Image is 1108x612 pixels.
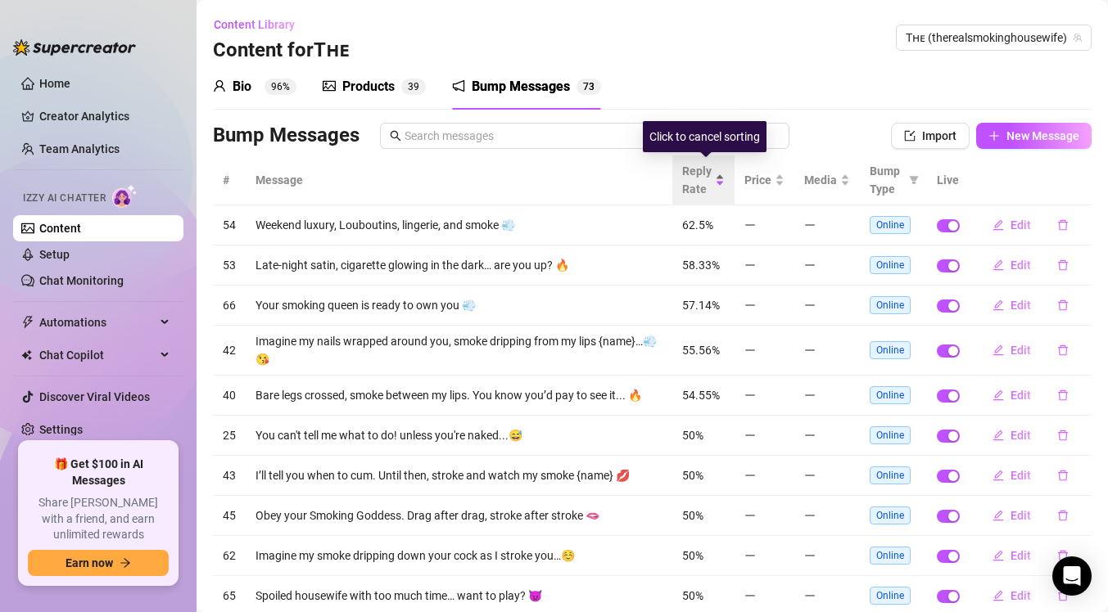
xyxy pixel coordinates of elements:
[265,79,296,95] sup: 96%
[979,292,1044,318] button: Edit
[1011,549,1031,562] span: Edit
[744,344,756,356] span: minus
[1044,422,1082,448] button: delete
[804,219,816,231] span: minus
[870,216,911,234] span: Online
[1044,252,1082,278] button: delete
[213,286,246,326] td: 66
[993,299,1004,311] span: edit
[1011,259,1031,272] span: Edit
[414,81,419,92] span: 9
[1011,218,1031,232] span: Edit
[682,429,703,442] span: 50%
[993,470,1004,481] span: edit
[1057,344,1069,356] span: delete
[804,171,837,189] span: Media
[794,155,860,205] th: Media
[976,123,1092,149] button: New Message
[39,222,81,235] a: Content
[735,155,794,205] th: Price
[744,430,756,441] span: minus
[1044,542,1082,569] button: delete
[1011,389,1031,402] span: Edit
[870,547,911,565] span: Online
[682,162,712,198] span: Reply Rate
[870,506,911,524] span: Online
[906,159,922,201] span: filter
[804,389,816,401] span: minus
[39,309,156,335] span: Automations
[1044,462,1082,488] button: delete
[1044,382,1082,408] button: delete
[922,129,956,142] span: Import
[577,79,601,95] sup: 73
[682,299,720,312] span: 57.14%
[870,162,902,198] span: Bump Type
[13,39,136,56] img: logo-BBDzfeDw.svg
[744,299,756,311] span: minus
[233,77,251,97] div: Bio
[39,77,70,90] a: Home
[1057,470,1069,481] span: delete
[979,422,1044,448] button: Edit
[246,456,672,496] td: I’ll tell you when to cum. Until then, stroke and watch my smoke {name} 💋
[870,256,911,274] span: Online
[246,496,672,536] td: Obey your Smoking Goddess. Drag after drag, stroke after stroke 🫦
[993,219,1004,231] span: edit
[643,121,767,152] div: Click to cancel sorting
[682,259,720,272] span: 58.33%
[993,344,1004,356] span: edit
[993,510,1004,521] span: edit
[405,127,780,145] input: Search messages
[993,430,1004,441] span: edit
[39,423,83,436] a: Settings
[909,175,919,185] span: filter
[246,416,672,456] td: You can't tell me what to do! unless you're naked...😅
[213,11,308,38] button: Content Library
[246,376,672,416] td: Bare legs crossed, smoke between my lips. You know you’d pay to see it... 🔥
[804,259,816,271] span: minus
[246,536,672,576] td: Imagine my smoke dripping down your cock as I stroke you…☺️
[1057,550,1069,561] span: delete
[23,191,106,206] span: Izzy AI Chatter
[213,376,246,416] td: 40
[452,79,465,92] span: notification
[804,550,816,561] span: minus
[213,123,360,149] h3: Bump Messages
[214,18,295,31] span: Content Library
[1044,502,1082,529] button: delete
[246,205,672,245] td: Weekend luxury, Louboutins, lingerie, and smoke 💨
[1052,556,1092,596] div: Open Intercom Messenger
[1011,299,1031,312] span: Edit
[870,341,911,359] span: Online
[744,550,756,561] span: minus
[804,590,816,601] span: minus
[744,510,756,521] span: minus
[744,389,756,401] span: minus
[213,416,246,456] td: 25
[993,389,1004,401] span: edit
[1011,469,1031,482] span: Edit
[682,589,703,602] span: 50%
[988,130,1000,142] span: plus
[390,130,401,142] span: search
[1057,389,1069,401] span: delete
[246,326,672,376] td: Imagine my nails wrapped around you, smoke dripping from my lips {name}…💨😘
[408,81,414,92] span: 3
[804,430,816,441] span: minus
[993,259,1004,271] span: edit
[1044,292,1082,318] button: delete
[1057,299,1069,311] span: delete
[342,77,395,97] div: Products
[682,549,703,562] span: 50%
[682,344,720,357] span: 55.56%
[213,79,226,92] span: user
[213,38,349,64] h3: Content for Tʜᴇ
[1057,219,1069,231] span: delete
[979,542,1044,569] button: Edit
[120,557,131,569] span: arrow-right
[870,587,911,605] span: Online
[1044,337,1082,363] button: delete
[39,274,124,287] a: Chat Monitoring
[979,212,1044,238] button: Edit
